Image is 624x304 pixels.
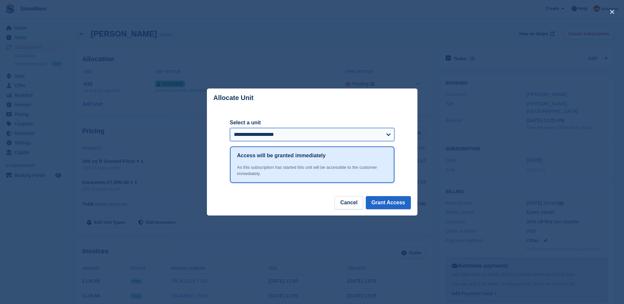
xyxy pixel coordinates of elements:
[366,196,411,209] button: Grant Access
[230,119,394,127] label: Select a unit
[335,196,363,209] button: Cancel
[213,94,254,102] p: Allocate Unit
[237,164,387,177] div: As this subscription has started this unit will be accessible to the customer immediately.
[607,7,617,17] button: close
[237,152,326,160] h1: Access will be granted immediately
